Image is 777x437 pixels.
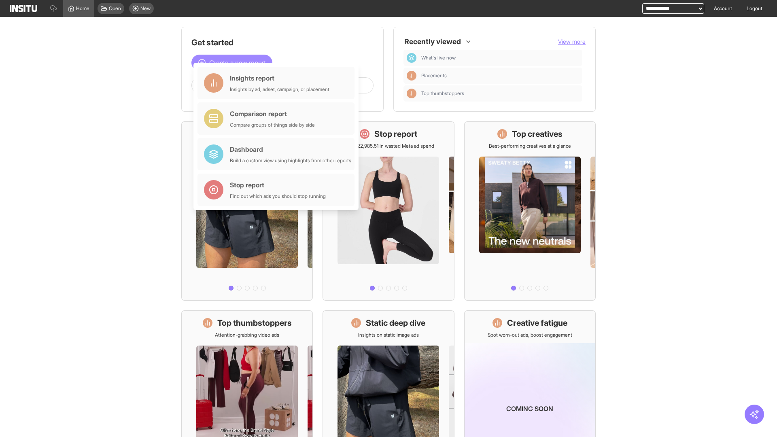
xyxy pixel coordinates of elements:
[558,38,586,46] button: View more
[421,72,579,79] span: Placements
[421,90,579,97] span: Top thumbstoppers
[230,86,329,93] div: Insights by ad, adset, campaign, or placement
[230,144,351,154] div: Dashboard
[407,53,416,63] div: Dashboard
[215,332,279,338] p: Attention-grabbing video ads
[181,121,313,301] a: What's live nowSee all active ads instantly
[489,143,571,149] p: Best-performing creatives at a glance
[374,128,417,140] h1: Stop report
[407,89,416,98] div: Insights
[421,72,447,79] span: Placements
[109,5,121,12] span: Open
[512,128,563,140] h1: Top creatives
[230,73,329,83] div: Insights report
[343,143,434,149] p: Save £22,985.51 in wasted Meta ad spend
[209,58,266,68] span: Create a new report
[366,317,425,329] h1: Static deep dive
[323,121,454,301] a: Stop reportSave £22,985.51 in wasted Meta ad spend
[217,317,292,329] h1: Top thumbstoppers
[230,157,351,164] div: Build a custom view using highlights from other reports
[10,5,37,12] img: Logo
[358,332,419,338] p: Insights on static image ads
[140,5,151,12] span: New
[191,55,272,71] button: Create a new report
[407,71,416,81] div: Insights
[76,5,89,12] span: Home
[421,90,464,97] span: Top thumbstoppers
[421,55,456,61] span: What's live now
[558,38,586,45] span: View more
[230,193,326,199] div: Find out which ads you should stop running
[421,55,579,61] span: What's live now
[230,122,315,128] div: Compare groups of things side by side
[230,109,315,119] div: Comparison report
[230,180,326,190] div: Stop report
[464,121,596,301] a: Top creativesBest-performing creatives at a glance
[191,37,374,48] h1: Get started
